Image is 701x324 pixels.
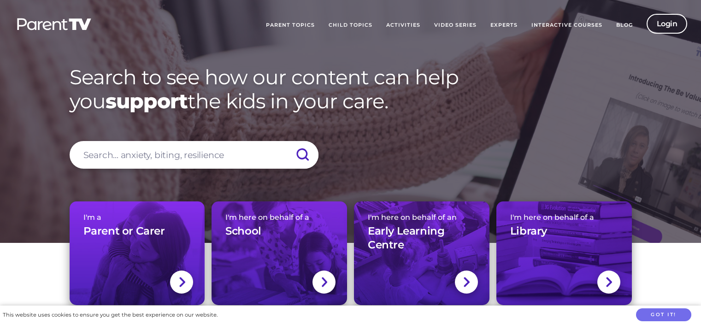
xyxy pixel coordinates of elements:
[605,276,612,288] img: svg+xml;base64,PHN2ZyBlbmFibGUtYmFja2dyb3VuZD0ibmV3IDAgMCAxNC44IDI1LjciIHZpZXdCb3g9IjAgMCAxNC44ID...
[70,201,205,305] a: I'm aParent or Carer
[354,201,489,305] a: I'm here on behalf of anEarly Learning Centre
[16,18,92,31] img: parenttv-logo-white.4c85aaf.svg
[647,14,688,34] a: Login
[225,213,333,222] span: I'm here on behalf of a
[427,14,483,37] a: Video Series
[322,14,379,37] a: Child Topics
[483,14,524,37] a: Experts
[510,224,547,238] h3: Library
[636,308,691,322] button: Got it!
[3,310,218,320] div: This website uses cookies to ensure you get the best experience on our website.
[225,224,261,238] h3: School
[321,276,328,288] img: svg+xml;base64,PHN2ZyBlbmFibGUtYmFja2dyb3VuZD0ibmV3IDAgMCAxNC44IDI1LjciIHZpZXdCb3g9IjAgMCAxNC44ID...
[70,65,632,114] h1: Search to see how our content can help you the kids in your care.
[106,88,188,113] strong: support
[83,213,191,222] span: I'm a
[463,276,470,288] img: svg+xml;base64,PHN2ZyBlbmFibGUtYmFja2dyb3VuZD0ibmV3IDAgMCAxNC44IDI1LjciIHZpZXdCb3g9IjAgMCAxNC44ID...
[496,201,632,305] a: I'm here on behalf of aLibrary
[368,213,476,222] span: I'm here on behalf of an
[212,201,347,305] a: I'm here on behalf of aSchool
[524,14,609,37] a: Interactive Courses
[83,224,165,238] h3: Parent or Carer
[286,141,318,169] input: Submit
[178,276,185,288] img: svg+xml;base64,PHN2ZyBlbmFibGUtYmFja2dyb3VuZD0ibmV3IDAgMCAxNC44IDI1LjciIHZpZXdCb3g9IjAgMCAxNC44ID...
[70,141,318,169] input: Search... anxiety, biting, resilience
[368,224,476,252] h3: Early Learning Centre
[379,14,427,37] a: Activities
[259,14,322,37] a: Parent Topics
[609,14,640,37] a: Blog
[510,213,618,222] span: I'm here on behalf of a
